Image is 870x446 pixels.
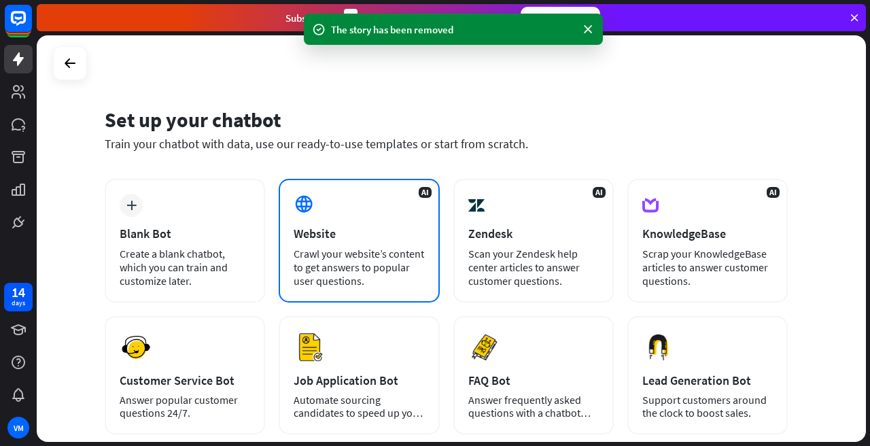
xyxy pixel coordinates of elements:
[521,7,600,29] div: Subscribe now
[294,373,424,388] div: Job Application Bot
[12,298,25,308] div: days
[468,394,599,419] div: Answer frequently asked questions with a chatbot and save your time.
[120,373,250,388] div: Customer Service Bot
[105,136,788,152] div: Train your chatbot with data, use our ready-to-use templates or start from scratch.
[593,187,606,198] span: AI
[331,22,576,37] div: The story has been removed
[105,107,788,133] div: Set up your chatbot
[12,286,25,298] div: 14
[126,201,137,210] i: plus
[642,247,773,288] div: Scrap your KnowledgeBase articles to answer customer questions.
[7,417,29,439] div: VM
[294,394,424,419] div: Automate sourcing candidates to speed up your hiring process.
[642,394,773,419] div: Support customers around the clock to boost sales.
[294,247,424,288] div: Crawl your website’s content to get answers to popular user questions.
[285,9,510,27] div: Subscribe in days to get your first month for $1
[468,226,599,241] div: Zendesk
[468,247,599,288] div: Scan your Zendesk help center articles to answer customer questions.
[120,247,250,288] div: Create a blank chatbot, which you can train and customize later.
[419,187,432,198] span: AI
[468,373,599,388] div: FAQ Bot
[120,226,250,241] div: Blank Bot
[642,373,773,388] div: Lead Generation Bot
[11,5,52,46] button: Open LiveChat chat widget
[344,9,358,27] div: 3
[767,187,780,198] span: AI
[4,283,33,311] a: 14 days
[294,226,424,241] div: Website
[120,394,250,419] div: Answer popular customer questions 24/7.
[642,226,773,241] div: KnowledgeBase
